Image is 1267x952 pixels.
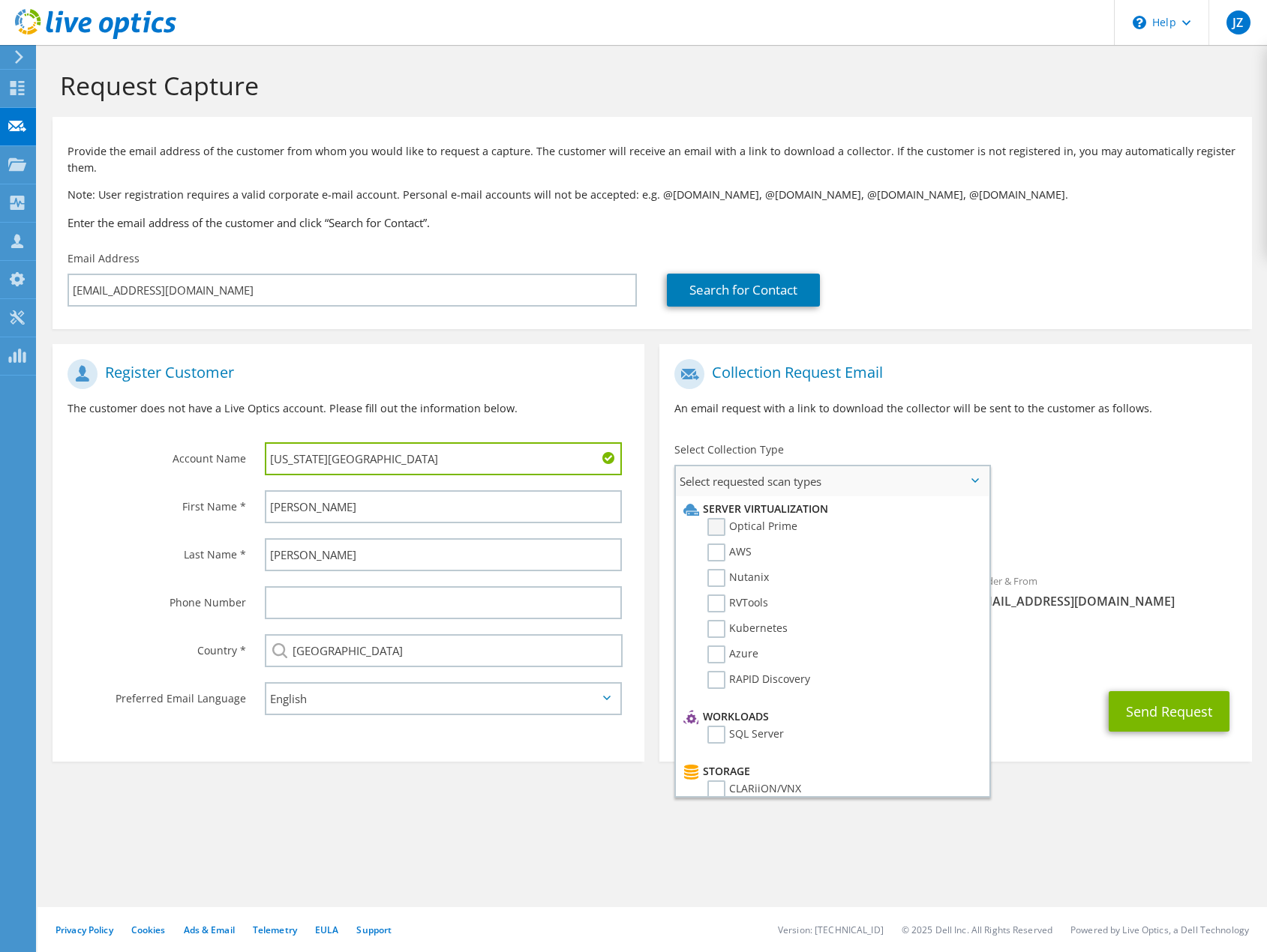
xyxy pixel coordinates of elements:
[707,518,797,536] label: Optical Prime
[68,490,246,514] label: First Name *
[707,543,752,561] label: AWS
[68,214,1237,231] h3: Enter the email address of the customer and click “Search for Contact”.
[707,569,769,587] label: Nutanix
[707,780,801,798] label: CLARiiON/VNX
[68,400,629,417] p: The customer does not have a Live Optics account. Please fill out the information below.
[131,924,166,936] a: Cookies
[1133,16,1146,29] svg: \n
[667,274,820,307] a: Search for Contact
[902,924,1052,936] li: © 2025 Dell Inc. All Rights Reserved
[707,594,768,612] label: RVTools
[778,924,884,936] li: Version: [TECHNICAL_ID]
[68,634,246,658] label: Country *
[707,645,758,663] label: Azure
[676,466,988,496] span: Select requested scan types
[184,924,235,936] a: Ads & Email
[659,565,956,617] div: To
[68,586,246,610] label: Phone Number
[68,359,622,389] h1: Register Customer
[659,624,1251,676] div: CC & Reply To
[56,924,113,936] a: Privacy Policy
[68,538,246,562] label: Last Name *
[707,620,788,638] label: Kubernetes
[680,500,980,518] li: Server Virtualization
[674,400,1236,417] p: An email request with a link to download the collector will be sent to the customer as follows.
[68,442,246,466] label: Account Name
[253,924,297,936] a: Telemetry
[956,565,1252,617] div: Sender & From
[1226,10,1250,34] span: JZ
[707,726,784,744] label: SQL Server
[356,924,392,936] a: Support
[60,70,1237,101] h1: Request Capture
[971,593,1237,609] span: [EMAIL_ADDRESS][DOMAIN_NAME]
[68,251,140,266] label: Email Address
[68,682,246,706] label: Preferred Email Language
[315,924,338,936] a: EULA
[1109,691,1229,732] button: Send Request
[680,762,980,780] li: Storage
[674,442,784,457] label: Select Collection Type
[659,502,1251,558] div: Requested Collections
[1070,924,1249,936] li: Powered by Live Optics, a Dell Technology
[680,708,980,726] li: Workloads
[674,359,1229,389] h1: Collection Request Email
[68,143,1237,176] p: Provide the email address of the customer from whom you would like to request a capture. The cust...
[707,671,810,689] label: RAPID Discovery
[68,187,1237,203] p: Note: User registration requires a valid corporate e-mail account. Personal e-mail accounts will ...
